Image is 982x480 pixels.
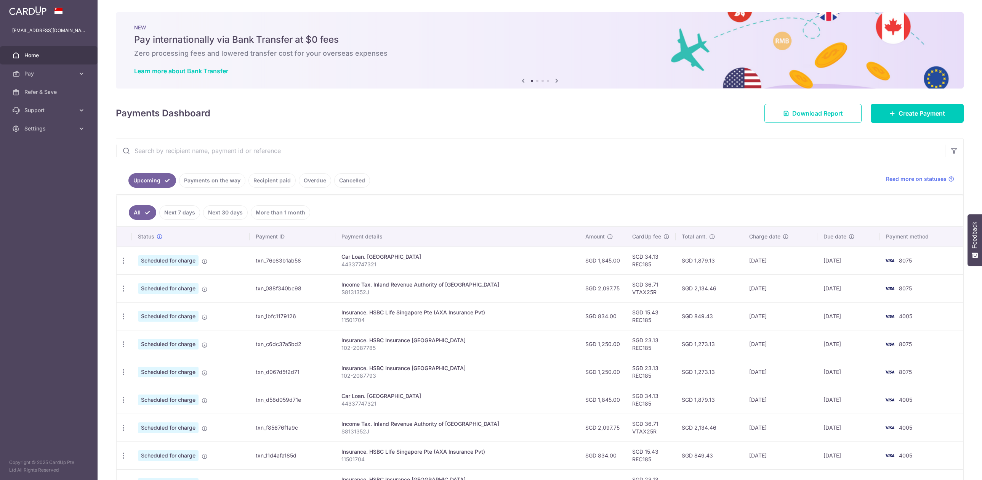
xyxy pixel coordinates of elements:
[129,205,156,220] a: All
[676,414,743,441] td: SGD 2,134.46
[138,283,199,294] span: Scheduled for charge
[880,227,963,246] th: Payment method
[251,205,310,220] a: More than 1 month
[341,456,573,463] p: 11501704
[626,441,676,469] td: SGD 15.43 REC185
[134,67,228,75] a: Learn more about Bank Transfer
[134,34,945,46] h5: Pay internationally via Bank Transfer at $0 fees
[138,255,199,266] span: Scheduled for charge
[179,173,245,188] a: Payments on the way
[138,339,199,350] span: Scheduled for charge
[579,330,626,358] td: SGD 1,250.00
[817,358,880,386] td: [DATE]
[24,125,75,132] span: Settings
[579,302,626,330] td: SGD 834.00
[134,24,945,31] p: NEW
[743,302,817,330] td: [DATE]
[341,288,573,296] p: S8131352J
[341,364,573,372] div: Insurance. HSBC Insurance [GEOGRAPHIC_DATA]
[626,246,676,274] td: SGD 34.13 REC185
[882,451,897,460] img: Bank Card
[579,414,626,441] td: SGD 2,097.75
[250,302,335,330] td: txn_1bfc1179126
[899,369,912,375] span: 8075
[159,205,200,220] a: Next 7 days
[24,106,75,114] span: Support
[24,88,75,96] span: Refer & Save
[882,312,897,321] img: Bank Card
[341,253,573,261] div: Car Loan. [GEOGRAPHIC_DATA]
[743,330,817,358] td: [DATE]
[335,227,579,246] th: Payment details
[116,139,945,163] input: Search by recipient name, payment id or reference
[899,424,912,431] span: 4005
[585,233,605,240] span: Amount
[817,441,880,469] td: [DATE]
[882,367,897,377] img: Bank Card
[248,173,296,188] a: Recipient paid
[579,386,626,414] td: SGD 1,845.00
[886,175,947,183] span: Read more on statuses
[341,337,573,344] div: Insurance. HSBC Insurance [GEOGRAPHIC_DATA]
[626,414,676,441] td: SGD 36.71 VTAX25R
[817,302,880,330] td: [DATE]
[250,274,335,302] td: txn_088f340bc98
[12,27,85,34] p: [EMAIL_ADDRESS][DOMAIN_NAME]
[579,246,626,274] td: SGD 1,845.00
[882,340,897,349] img: Bank Card
[676,358,743,386] td: SGD 1,273.13
[882,395,897,404] img: Bank Card
[24,52,75,59] span: Home
[341,372,573,380] p: 102-2087793
[250,330,335,358] td: txn_c6dc37a5bd2
[764,104,862,123] a: Download Report
[134,49,945,58] h6: Zero processing fees and lowered transfer cost for your overseas expenses
[138,233,154,240] span: Status
[138,311,199,322] span: Scheduled for charge
[882,256,897,265] img: Bank Card
[676,441,743,469] td: SGD 849.43
[250,441,335,469] td: txn_11d4afa185d
[138,422,199,433] span: Scheduled for charge
[579,441,626,469] td: SGD 834.00
[817,386,880,414] td: [DATE]
[743,246,817,274] td: [DATE]
[334,173,370,188] a: Cancelled
[632,233,661,240] span: CardUp fee
[871,104,964,123] a: Create Payment
[341,344,573,352] p: 102-2087785
[138,450,199,461] span: Scheduled for charge
[116,12,964,89] img: Bank transfer banner
[882,284,897,293] img: Bank Card
[341,392,573,400] div: Car Loan. [GEOGRAPHIC_DATA]
[886,175,954,183] a: Read more on statuses
[823,233,846,240] span: Due date
[899,341,912,347] span: 8075
[250,227,335,246] th: Payment ID
[882,423,897,432] img: Bank Card
[341,281,573,288] div: Income Tax. Inland Revenue Authority of [GEOGRAPHIC_DATA]
[743,358,817,386] td: [DATE]
[128,173,176,188] a: Upcoming
[899,257,912,264] span: 8075
[626,330,676,358] td: SGD 23.13 REC185
[626,274,676,302] td: SGD 36.71 VTAX25R
[817,246,880,274] td: [DATE]
[817,274,880,302] td: [DATE]
[9,6,46,15] img: CardUp
[899,109,945,118] span: Create Payment
[817,414,880,441] td: [DATE]
[579,358,626,386] td: SGD 1,250.00
[203,205,248,220] a: Next 30 days
[138,367,199,377] span: Scheduled for charge
[250,246,335,274] td: txn_76e83b1ab58
[676,274,743,302] td: SGD 2,134.46
[250,386,335,414] td: txn_d58d059d71e
[971,222,978,248] span: Feedback
[341,448,573,456] div: Insurance. HSBC LIfe Singapore Pte (AXA Insurance Pvt)
[676,330,743,358] td: SGD 1,273.13
[626,358,676,386] td: SGD 23.13 REC185
[579,274,626,302] td: SGD 2,097.75
[968,214,982,266] button: Feedback - Show survey
[743,274,817,302] td: [DATE]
